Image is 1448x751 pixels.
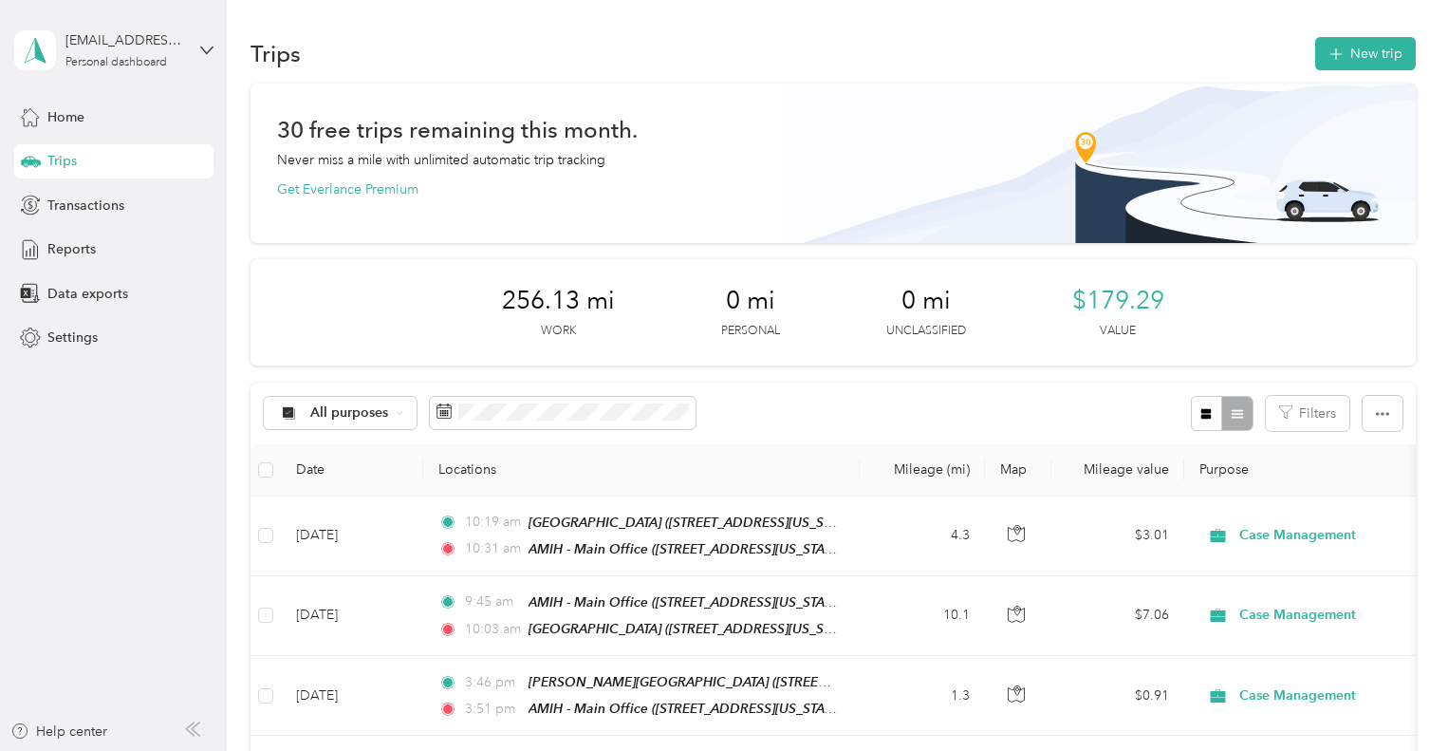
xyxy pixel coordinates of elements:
[502,286,615,316] span: 256.13 mi
[1266,396,1349,431] button: Filters
[310,406,389,420] span: All purposes
[1239,605,1413,626] span: Case Management
[277,120,638,140] h1: 30 free trips remaining this month.
[10,722,107,742] button: Help center
[465,538,519,559] span: 10:31 am
[985,444,1051,497] th: Map
[465,512,519,533] span: 10:19 am
[47,284,128,304] span: Data exports
[529,541,845,557] span: AMIH - Main Office ([STREET_ADDRESS][US_STATE])
[281,497,423,576] td: [DATE]
[281,576,423,656] td: [DATE]
[529,515,859,531] span: [GEOGRAPHIC_DATA] ([STREET_ADDRESS][US_STATE])
[1342,645,1448,751] iframe: Everlance-gr Chat Button Frame
[860,497,985,576] td: 4.3
[529,621,859,637] span: [GEOGRAPHIC_DATA] ([STREET_ADDRESS][US_STATE])
[47,328,98,347] span: Settings
[1072,286,1164,316] span: $179.29
[465,672,519,693] span: 3:46 pm
[860,444,985,497] th: Mileage (mi)
[886,323,966,340] p: Unclassified
[1051,576,1184,656] td: $7.06
[1051,444,1184,497] th: Mileage value
[281,444,423,497] th: Date
[1051,656,1184,736] td: $0.91
[529,674,1073,690] span: [PERSON_NAME][GEOGRAPHIC_DATA] ([STREET_ADDRESS][PERSON_NAME][US_STATE])
[65,57,167,68] div: Personal dashboard
[465,619,519,640] span: 10:03 am
[465,699,519,720] span: 3:51 pm
[47,239,96,259] span: Reports
[281,656,423,736] td: [DATE]
[465,591,519,612] span: 9:45 am
[47,151,77,171] span: Trips
[1239,525,1413,546] span: Case Management
[860,656,985,736] td: 1.3
[47,196,124,216] span: Transactions
[529,701,845,717] span: AMIH - Main Office ([STREET_ADDRESS][US_STATE])
[1315,37,1416,70] button: New trip
[423,444,860,497] th: Locations
[721,323,780,340] p: Personal
[726,286,775,316] span: 0 mi
[277,150,605,170] p: Never miss a mile with unlimited automatic trip tracking
[860,576,985,656] td: 10.1
[251,44,301,64] h1: Trips
[541,323,576,340] p: Work
[1100,323,1136,340] p: Value
[781,84,1416,243] img: Banner
[277,179,418,199] button: Get Everlance Premium
[529,594,845,610] span: AMIH - Main Office ([STREET_ADDRESS][US_STATE])
[1051,497,1184,576] td: $3.01
[901,286,951,316] span: 0 mi
[47,107,84,127] span: Home
[65,30,184,50] div: [EMAIL_ADDRESS][DOMAIN_NAME]
[1239,685,1413,706] span: Case Management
